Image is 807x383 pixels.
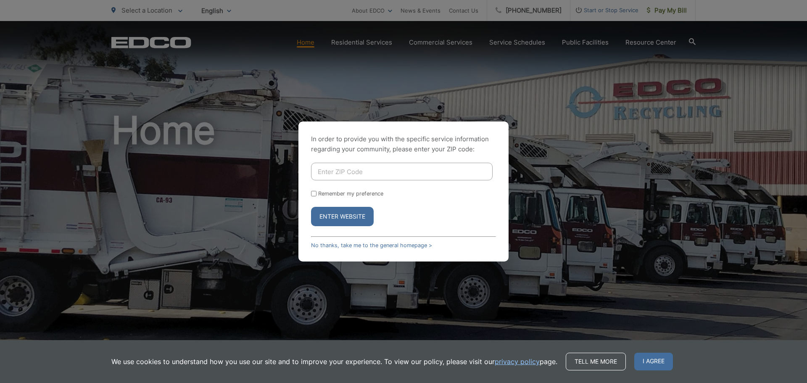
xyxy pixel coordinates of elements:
[634,353,673,370] span: I agree
[311,134,496,154] p: In order to provide you with the specific service information regarding your community, please en...
[311,242,432,248] a: No thanks, take me to the general homepage >
[318,190,383,197] label: Remember my preference
[311,207,374,226] button: Enter Website
[495,357,540,367] a: privacy policy
[111,357,557,367] p: We use cookies to understand how you use our site and to improve your experience. To view our pol...
[311,163,493,180] input: Enter ZIP Code
[566,353,626,370] a: Tell me more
